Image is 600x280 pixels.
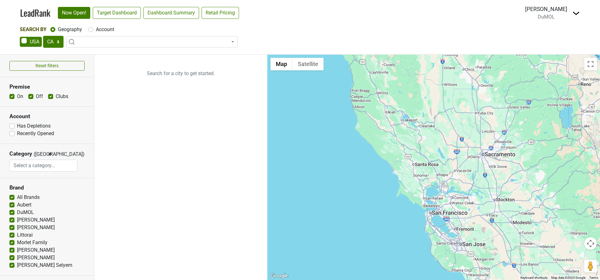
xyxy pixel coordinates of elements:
[584,58,597,70] button: Toggle fullscreen view
[584,237,597,250] button: Map camera controls
[572,9,580,17] img: Dropdown Menu
[9,184,85,191] h3: Brand
[9,61,85,71] button: Reset filters
[17,246,55,254] label: [PERSON_NAME]
[589,276,598,279] a: Terms
[17,93,23,100] label: On
[56,93,68,100] label: Clubs
[520,276,547,280] button: Keyboard shortcuts
[20,6,50,19] a: LeadRank
[9,84,85,90] h3: Premise
[96,26,114,33] label: Account
[17,254,55,261] label: [PERSON_NAME]
[58,26,82,33] label: Geography
[17,194,40,201] label: All Brands
[10,160,77,172] input: Select a category...
[94,55,267,92] p: Search for a city to get started.
[551,276,586,279] span: Map data ©2025 Google
[34,151,46,160] span: ([GEOGRAPHIC_DATA])
[17,130,54,137] label: Recently Opened
[202,7,239,19] a: Retail Pricing
[17,239,47,246] label: Morlet Family
[270,58,292,70] button: Show street map
[17,216,55,224] label: [PERSON_NAME]
[143,7,199,19] a: Dashboard Summary
[9,113,85,120] h3: Account
[17,261,72,269] label: [PERSON_NAME] Selyem
[269,272,290,280] a: Open this area in Google Maps (opens a new window)
[48,151,53,157] span: ▼
[17,201,31,209] label: Aubert
[269,272,290,280] img: Google
[36,93,43,100] label: Off
[93,7,141,19] a: Target Dashboard
[17,122,51,130] label: Has Depletions
[17,224,55,231] label: [PERSON_NAME]
[9,151,32,157] h3: Category
[20,26,47,32] span: Search By
[538,14,555,20] span: DuMOL
[584,260,597,272] button: Drag Pegman onto the map to open Street View
[525,5,567,13] div: [PERSON_NAME]
[17,231,33,239] label: Littorai
[58,7,90,19] a: Now Open!
[17,209,34,216] label: DuMOL
[292,58,324,70] button: Show satellite imagery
